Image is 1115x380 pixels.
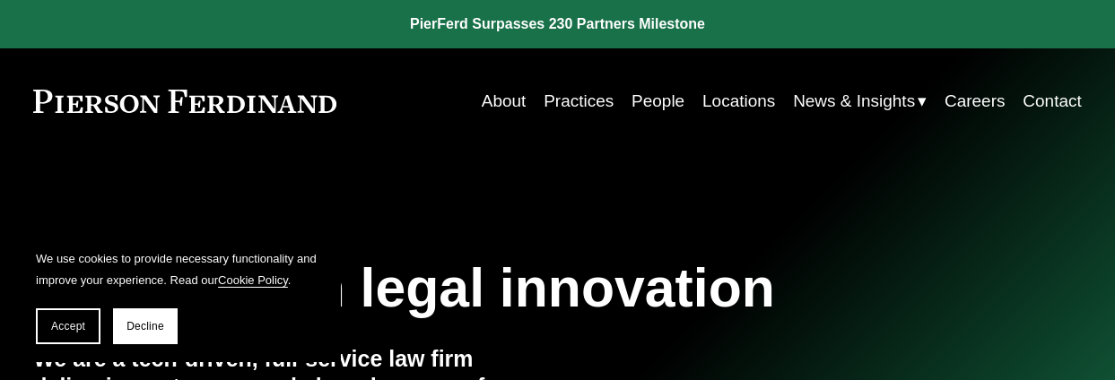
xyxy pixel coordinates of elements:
span: Decline [126,320,164,332]
button: Decline [113,308,178,344]
a: Practices [544,84,614,118]
a: Careers [945,84,1005,118]
a: Cookie Policy [218,273,288,287]
a: Locations [702,84,775,118]
h1: Founded on legal innovation [33,257,907,320]
a: folder dropdown [793,84,927,118]
span: News & Insights [793,86,915,117]
p: We use cookies to provide necessary functionality and improve your experience. Read our . [36,248,323,290]
button: Accept [36,308,100,344]
section: Cookie banner [18,230,341,362]
span: Accept [51,320,85,332]
a: About [482,84,527,118]
a: Contact [1023,84,1081,118]
a: People [632,84,684,118]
